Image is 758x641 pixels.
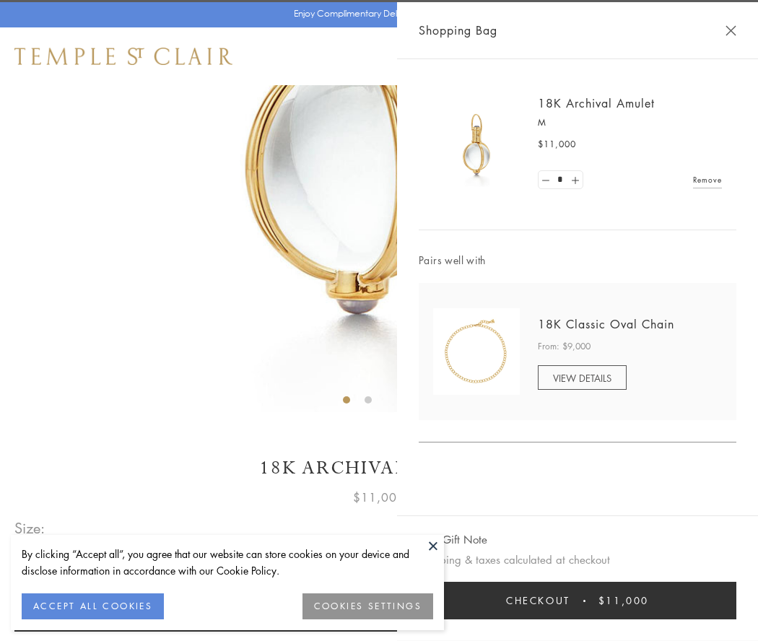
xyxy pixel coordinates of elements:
[538,137,576,152] span: $11,000
[14,455,744,481] h1: 18K Archival Amulet
[419,252,736,269] span: Pairs well with
[14,516,46,540] span: Size:
[567,171,582,189] a: Set quantity to 2
[538,95,655,111] a: 18K Archival Amulet
[539,171,553,189] a: Set quantity to 0
[294,6,458,21] p: Enjoy Complimentary Delivery & Returns
[419,551,736,569] p: Shipping & taxes calculated at checkout
[14,48,232,65] img: Temple St. Clair
[693,172,722,188] a: Remove
[419,582,736,619] button: Checkout $11,000
[419,21,497,40] span: Shopping Bag
[538,115,722,130] p: M
[353,488,405,507] span: $11,000
[553,371,611,385] span: VIEW DETAILS
[433,101,520,188] img: 18K Archival Amulet
[598,593,649,609] span: $11,000
[538,365,627,390] a: VIEW DETAILS
[538,339,591,354] span: From: $9,000
[538,316,674,332] a: 18K Classic Oval Chain
[302,593,433,619] button: COOKIES SETTINGS
[506,593,570,609] span: Checkout
[22,593,164,619] button: ACCEPT ALL COOKIES
[726,25,736,36] button: Close Shopping Bag
[22,546,433,579] div: By clicking “Accept all”, you agree that our website can store cookies on your device and disclos...
[419,531,487,549] button: Add Gift Note
[433,308,520,395] img: N88865-OV18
